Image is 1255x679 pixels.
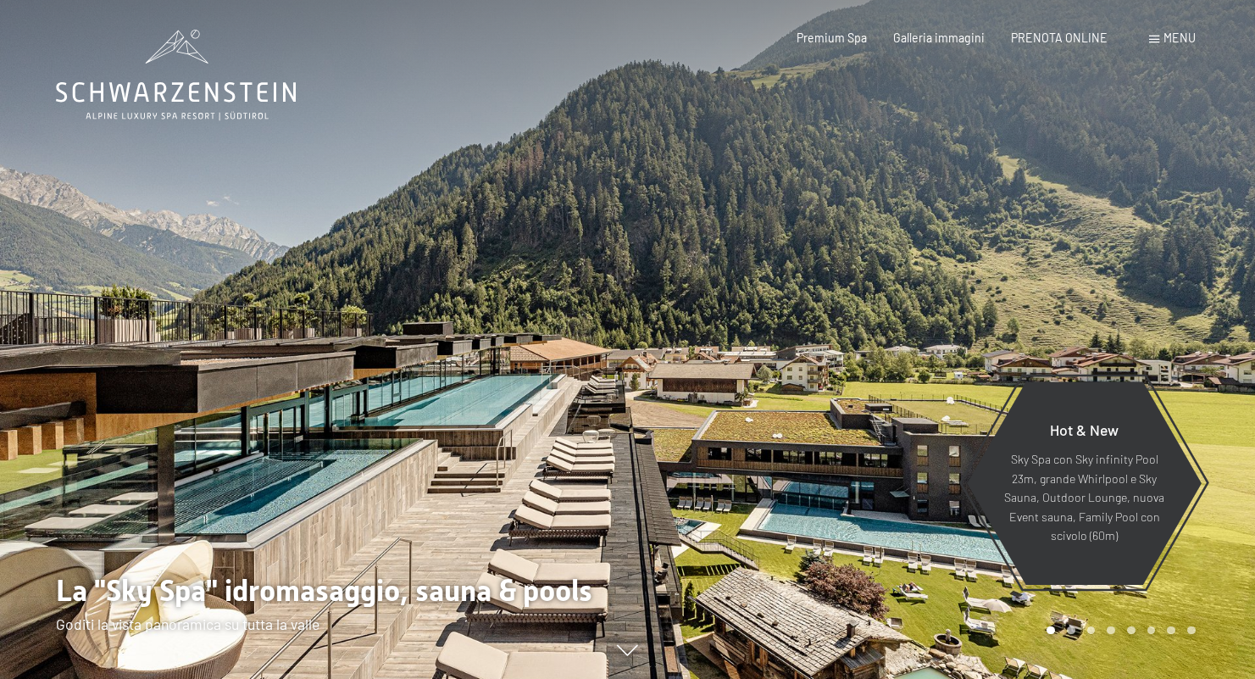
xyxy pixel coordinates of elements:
[1107,626,1115,635] div: Carousel Page 4
[1047,626,1055,635] div: Carousel Page 1 (Current Slide)
[1050,420,1119,439] span: Hot & New
[1087,626,1096,635] div: Carousel Page 3
[797,31,867,45] a: Premium Spa
[1011,31,1108,45] a: PRENOTA ONLINE
[1147,626,1156,635] div: Carousel Page 6
[966,381,1202,586] a: Hot & New Sky Spa con Sky infinity Pool 23m, grande Whirlpool e Sky Sauna, Outdoor Lounge, nuova ...
[893,31,985,45] a: Galleria immagini
[1003,450,1165,546] p: Sky Spa con Sky infinity Pool 23m, grande Whirlpool e Sky Sauna, Outdoor Lounge, nuova Event saun...
[1167,626,1175,635] div: Carousel Page 7
[1127,626,1136,635] div: Carousel Page 5
[1041,626,1195,635] div: Carousel Pagination
[1187,626,1196,635] div: Carousel Page 8
[1163,31,1196,45] span: Menu
[1067,626,1075,635] div: Carousel Page 2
